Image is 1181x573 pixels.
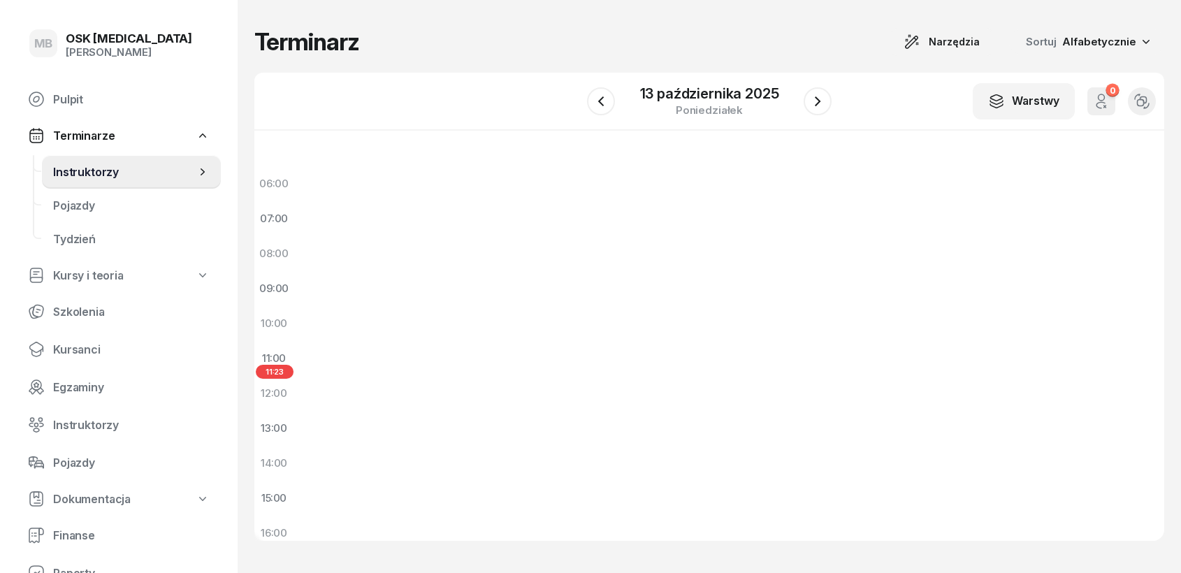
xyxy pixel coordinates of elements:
span: MB [34,38,53,50]
span: Kursy i teoria [53,269,124,282]
div: 07:00 [254,201,294,235]
div: 0 [1106,83,1119,96]
button: Sortuj Alfabetycznie [1009,29,1164,55]
span: Szkolenia [53,305,210,319]
a: Terminarze [17,120,221,151]
span: Egzaminy [53,381,210,394]
a: Finanse [17,518,221,552]
h1: Terminarz [254,29,359,55]
div: poniedziałek [640,105,779,115]
button: Narzędzia [891,28,992,56]
div: OSK [MEDICAL_DATA] [66,33,192,45]
div: 08:00 [254,235,294,270]
div: 09:00 [254,270,294,305]
span: Kursanci [53,343,210,356]
a: Pojazdy [17,446,221,479]
a: Kursy i teoria [17,260,221,291]
span: Instruktorzy [53,166,196,179]
div: 14:00 [254,445,294,480]
a: Instruktorzy [42,155,221,189]
div: [PERSON_NAME] [66,46,192,59]
a: Tydzień [42,222,221,256]
span: Pulpit [53,93,210,106]
div: 13 października 2025 [640,87,779,101]
div: 11:00 [254,340,294,375]
a: Szkolenia [17,295,221,328]
span: Dokumentacja [53,493,131,506]
div: Warstwy [988,93,1059,110]
button: 0 [1087,87,1115,115]
span: Terminarze [53,129,115,143]
div: 12:00 [254,375,294,410]
span: Instruktorzy [53,419,210,432]
a: Pulpit [17,82,221,116]
div: 15:00 [254,480,294,515]
span: Pojazdy [53,199,210,212]
span: Finanse [53,529,210,542]
a: Kursanci [17,333,221,366]
span: Pojazdy [53,456,210,470]
a: Egzaminy [17,370,221,404]
div: 06:00 [254,166,294,201]
span: Narzędzia [929,34,980,50]
div: 13:00 [254,410,294,445]
a: Instruktorzy [17,408,221,442]
div: 16:00 [254,515,294,550]
span: Sortuj [1026,36,1059,48]
a: Dokumentacja [17,484,221,514]
a: Pojazdy [42,189,221,222]
span: Alfabetycznie [1062,35,1136,48]
div: 10:00 [254,305,294,340]
span: Tydzień [53,233,210,246]
span: 11:23 [256,365,294,379]
button: Warstwy [973,83,1075,119]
